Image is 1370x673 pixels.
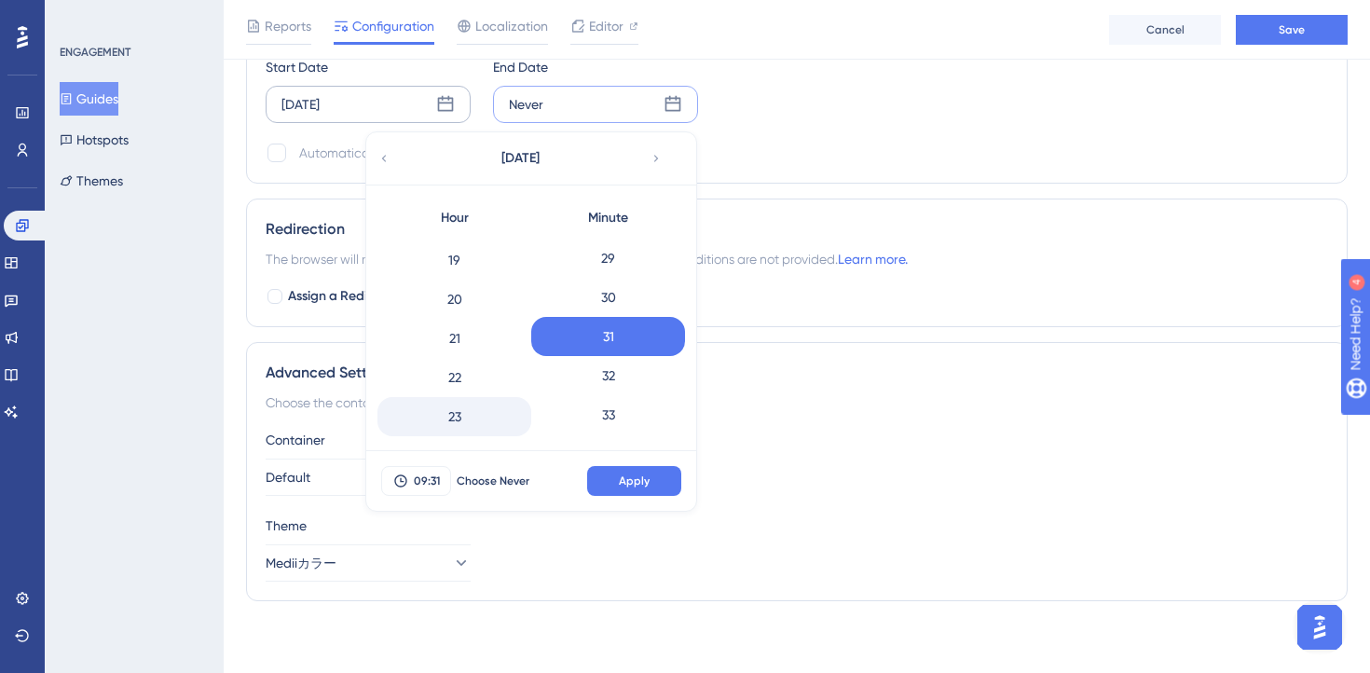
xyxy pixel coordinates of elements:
span: Cancel [1146,22,1185,37]
button: Guides [60,82,118,116]
div: ENGAGEMENT [60,45,130,60]
div: Container [266,429,1328,451]
div: Hour [377,199,531,237]
span: 09:31 [414,474,440,488]
span: Need Help? [44,5,116,27]
span: Default [266,466,310,488]
span: The browser will redirect to the “Redirection URL” when the Targeting Conditions are not provided. [266,248,908,270]
div: Automatically set as “Inactive” when the scheduled period is over. [299,142,683,164]
button: Save [1236,15,1348,45]
div: Theme [266,515,1328,537]
div: 33 [531,395,685,434]
div: 20 [377,280,531,319]
span: Mediiカラー [266,552,336,574]
iframe: UserGuiding AI Assistant Launcher [1292,599,1348,655]
span: [DATE] [501,147,540,170]
span: Reports [265,15,311,37]
button: [DATE] [427,140,613,177]
button: Cancel [1109,15,1221,45]
div: 29 [531,239,685,278]
div: 30 [531,278,685,317]
span: Assign a Redirection URL [288,285,435,308]
button: Themes [60,164,123,198]
span: Configuration [352,15,434,37]
div: End Date [493,56,698,78]
div: Start Date [266,56,471,78]
button: Choose Never [451,466,535,496]
div: 4 [130,9,135,24]
span: Choose Never [457,474,529,488]
button: 09:31 [381,466,451,496]
div: 34 [531,434,685,474]
div: Choose the container and theme for the guide. [266,391,1328,414]
div: 19 [377,240,531,280]
div: Never [509,93,543,116]
div: Redirection [266,218,1328,240]
div: 22 [377,358,531,397]
div: 31 [531,317,685,356]
a: Learn more. [838,252,908,267]
button: Default [266,459,471,496]
button: Mediiカラー [266,544,471,582]
div: 23 [377,397,531,436]
button: Apply [587,466,681,496]
div: 32 [531,356,685,395]
div: Advanced Settings [266,362,1328,384]
span: Save [1279,22,1305,37]
div: Minute [531,199,685,237]
span: Editor [589,15,623,37]
div: 21 [377,319,531,358]
span: Apply [619,474,650,488]
span: Localization [475,15,548,37]
div: [DATE] [281,93,320,116]
button: Hotspots [60,123,129,157]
